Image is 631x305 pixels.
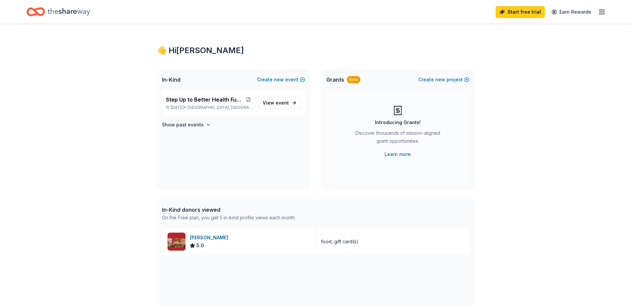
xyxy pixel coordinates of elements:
button: Show past events [162,121,211,129]
button: Createnewevent [257,76,305,84]
span: View [263,99,289,107]
div: 👋 Hi [PERSON_NAME] [157,45,475,56]
a: Home [26,4,90,20]
span: [GEOGRAPHIC_DATA], [GEOGRAPHIC_DATA] [187,105,253,110]
p: [DATE] • [166,105,253,110]
span: new [274,76,284,84]
img: Image for Portillo's [168,233,185,251]
div: In-Kind donors viewed [162,206,296,214]
div: Introducing Grants! [375,118,421,126]
div: food, gift card(s) [321,238,358,246]
span: Step Up to Better Health Fun Run, Walk & Roll [166,96,244,104]
span: In-Kind [162,76,181,84]
div: [PERSON_NAME] [190,234,231,242]
a: Learn more [385,150,411,158]
div: Discover thousands of mission-aligned grant opportunities. [353,129,443,148]
div: On the Free plan, you get 5 in-kind profile views each month. [162,214,296,222]
a: Earn Rewards [548,6,595,18]
span: 5.0 [196,242,204,250]
span: Grants [326,76,344,84]
a: View event [258,97,301,109]
button: Createnewproject [418,76,469,84]
span: new [435,76,445,84]
span: event [276,100,289,106]
h4: Show past events [162,121,204,129]
a: Start free trial [496,6,545,18]
div: New [347,76,360,83]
